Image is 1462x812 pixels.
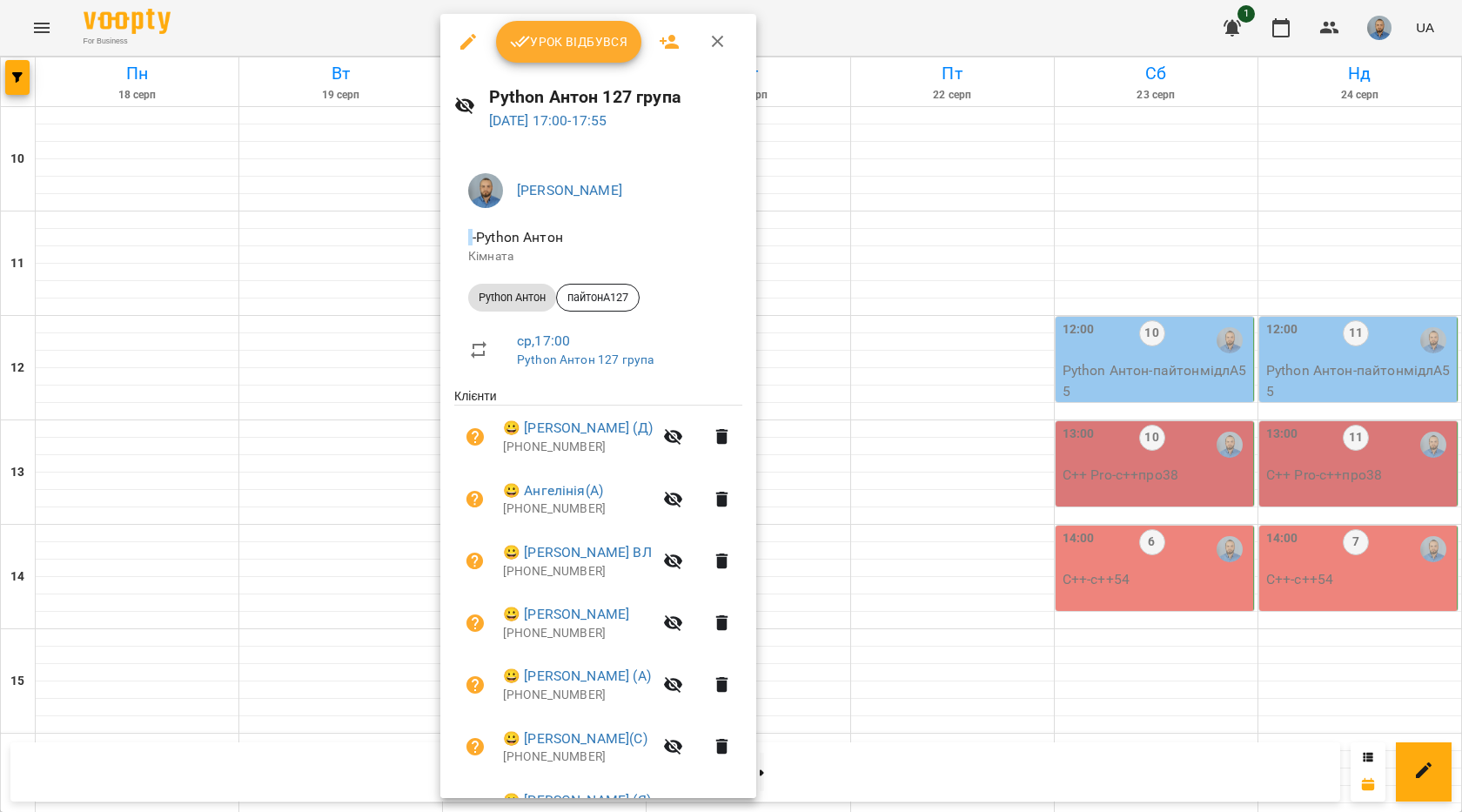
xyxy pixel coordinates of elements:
span: пайтонА127 [557,290,639,305]
button: Візит ще не сплачено. Додати оплату? [454,479,496,520]
a: 😀 [PERSON_NAME] (Д) [503,418,653,439]
a: 😀 [PERSON_NAME] [503,604,629,625]
a: 😀 [PERSON_NAME] ВЛ [503,542,652,563]
a: 😀 Ангелінія(А) [503,480,603,501]
p: [PHONE_NUMBER] [503,625,653,642]
div: пайтонА127 [556,284,640,312]
a: [DATE] 17:00-17:55 [489,112,607,129]
h6: Python Антон 127 група [489,84,743,111]
p: [PHONE_NUMBER] [503,563,653,580]
p: [PHONE_NUMBER] [503,748,653,766]
button: Візит ще не сплачено. Додати оплату? [454,664,496,706]
button: Урок відбувся [496,21,642,63]
span: - Python Антон [468,229,567,245]
p: [PHONE_NUMBER] [503,500,653,518]
a: 😀 [PERSON_NAME] (А) [503,666,651,687]
button: Візит ще не сплачено. Додати оплату? [454,602,496,644]
a: ср , 17:00 [517,332,570,349]
span: Python Антон [468,290,556,305]
button: Візит ще не сплачено. Додати оплату? [454,540,496,582]
a: 😀 [PERSON_NAME](С) [503,728,647,749]
button: Візит ще не сплачено. Додати оплату? [454,726,496,768]
a: Python Антон 127 група [517,352,654,366]
button: Візит ще не сплачено. Додати оплату? [454,416,496,458]
img: 2a5fecbf94ce3b4251e242cbcf70f9d8.jpg [468,173,503,208]
p: [PHONE_NUMBER] [503,687,653,704]
a: [PERSON_NAME] [517,182,622,198]
a: 😀 [PERSON_NAME] (Я) [503,790,651,811]
span: Урок відбувся [510,31,628,52]
p: [PHONE_NUMBER] [503,439,653,456]
p: Кімната [468,248,728,265]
